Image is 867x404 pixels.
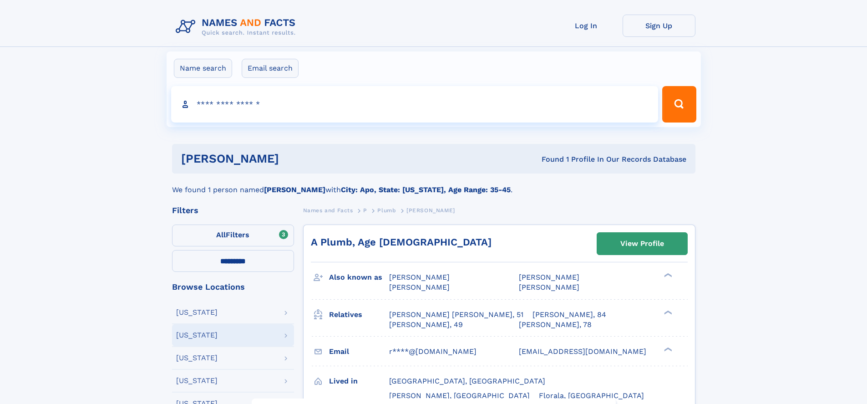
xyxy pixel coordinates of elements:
[597,233,687,255] a: View Profile
[216,230,226,239] span: All
[329,307,389,322] h3: Relatives
[181,153,411,164] h1: [PERSON_NAME]
[176,309,218,316] div: [US_STATE]
[363,207,367,214] span: P
[329,373,389,389] h3: Lived in
[539,391,644,400] span: Florala, [GEOGRAPHIC_DATA]
[410,154,686,164] div: Found 1 Profile In Our Records Database
[623,15,695,37] a: Sign Up
[172,206,294,215] div: Filters
[662,309,673,315] div: ❯
[519,283,579,291] span: [PERSON_NAME]
[532,310,606,320] a: [PERSON_NAME], 84
[363,205,367,216] a: P
[519,320,592,330] a: [PERSON_NAME], 78
[176,377,218,384] div: [US_STATE]
[389,391,530,400] span: [PERSON_NAME], [GEOGRAPHIC_DATA]
[264,185,325,194] b: [PERSON_NAME]
[172,225,294,246] label: Filters
[389,377,545,385] span: [GEOGRAPHIC_DATA], [GEOGRAPHIC_DATA]
[406,207,455,214] span: [PERSON_NAME]
[171,86,659,123] input: search input
[389,320,463,330] a: [PERSON_NAME], 49
[519,273,579,281] span: [PERSON_NAME]
[303,205,353,216] a: Names and Facts
[389,273,450,281] span: [PERSON_NAME]
[176,354,218,362] div: [US_STATE]
[311,236,492,248] a: A Plumb, Age [DEMOGRAPHIC_DATA]
[389,310,523,320] a: [PERSON_NAME] [PERSON_NAME], 51
[242,59,299,78] label: Email search
[519,347,646,356] span: [EMAIL_ADDRESS][DOMAIN_NAME]
[341,185,511,194] b: City: Apo, State: [US_STATE], Age Range: 35-45
[377,207,396,214] span: Plumb
[172,174,695,195] div: We found 1 person named with .
[329,270,389,285] h3: Also known as
[172,15,303,39] img: Logo Names and Facts
[176,332,218,339] div: [US_STATE]
[389,283,450,291] span: [PERSON_NAME]
[620,233,664,254] div: View Profile
[172,283,294,291] div: Browse Locations
[329,344,389,359] h3: Email
[377,205,396,216] a: Plumb
[662,86,696,123] button: Search Button
[174,59,232,78] label: Name search
[550,15,623,37] a: Log In
[662,272,673,278] div: ❯
[662,346,673,352] div: ❯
